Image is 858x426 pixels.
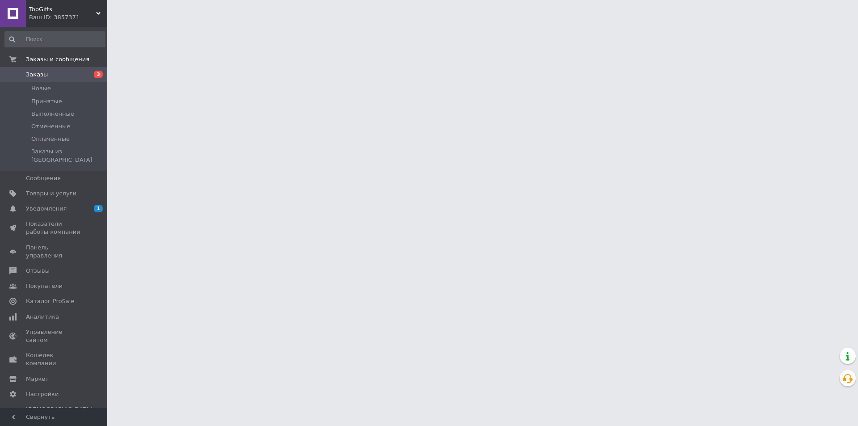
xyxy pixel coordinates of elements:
span: 3 [94,71,103,78]
span: 1 [94,205,103,212]
span: Настройки [26,390,59,398]
span: TopGifts [29,5,96,13]
span: Показатели работы компании [26,220,83,236]
span: Заказы [26,71,48,79]
span: Уведомления [26,205,67,213]
span: Заказы из [GEOGRAPHIC_DATA] [31,148,105,164]
div: Ваш ID: 3857371 [29,13,107,21]
span: Оплаченные [31,135,70,143]
input: Поиск [4,31,105,47]
span: Выполненные [31,110,74,118]
span: Отмененные [31,122,70,131]
span: Товары и услуги [26,190,76,198]
span: Заказы и сообщения [26,55,89,63]
span: Каталог ProSale [26,297,74,305]
span: Кошелек компании [26,351,83,367]
span: Принятые [31,97,62,105]
span: Маркет [26,375,49,383]
span: Аналитика [26,313,59,321]
span: Панель управления [26,244,83,260]
span: Сообщения [26,174,61,182]
span: Новые [31,84,51,93]
span: Покупатели [26,282,63,290]
span: Управление сайтом [26,328,83,344]
span: Отзывы [26,267,50,275]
